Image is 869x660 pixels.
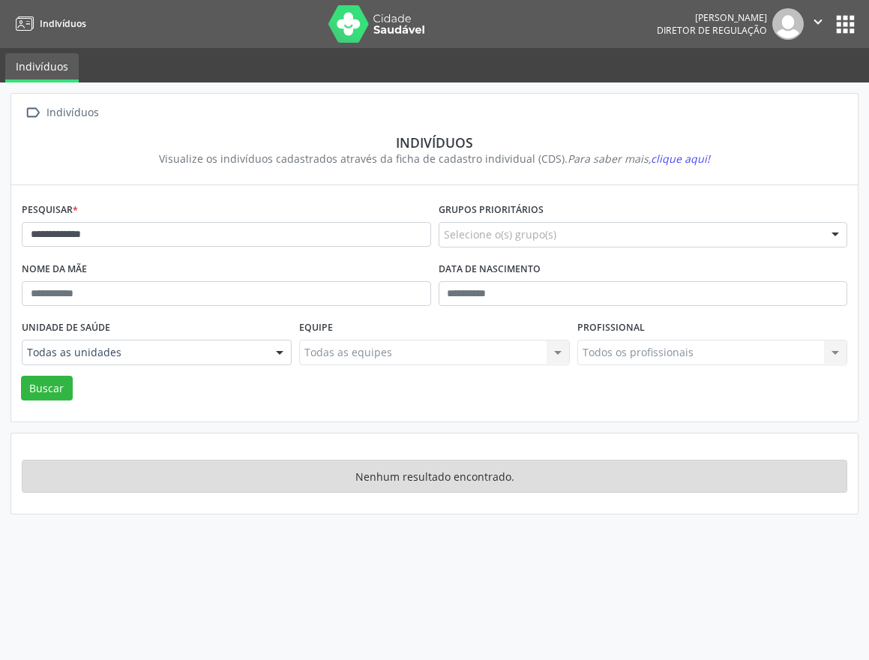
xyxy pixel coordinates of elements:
[10,11,86,36] a: Indivíduos
[568,151,710,166] i: Para saber mais,
[299,316,333,340] label: Equipe
[22,258,87,281] label: Nome da mãe
[651,151,710,166] span: clique aqui!
[444,226,556,242] span: Selecione o(s) grupo(s)
[439,199,544,222] label: Grupos prioritários
[804,8,832,40] button: 
[22,316,110,340] label: Unidade de saúde
[32,134,837,151] div: Indivíduos
[5,53,79,82] a: Indivíduos
[577,316,645,340] label: Profissional
[22,199,78,222] label: Pesquisar
[22,102,101,124] a:  Indivíduos
[772,8,804,40] img: img
[40,17,86,30] span: Indivíduos
[657,11,767,24] div: [PERSON_NAME]
[439,258,541,281] label: Data de nascimento
[27,345,261,360] span: Todas as unidades
[810,13,826,30] i: 
[657,24,767,37] span: Diretor de regulação
[22,460,847,493] div: Nenhum resultado encontrado.
[43,102,101,124] div: Indivíduos
[22,102,43,124] i: 
[832,11,859,37] button: apps
[21,376,73,401] button: Buscar
[32,151,837,166] div: Visualize os indivíduos cadastrados através da ficha de cadastro individual (CDS).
